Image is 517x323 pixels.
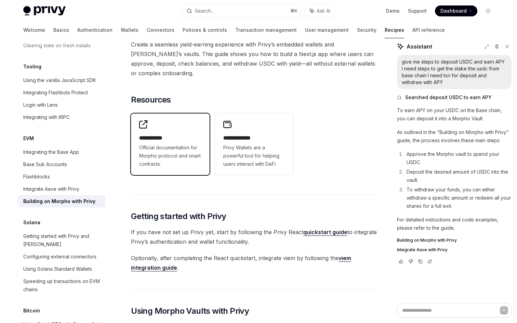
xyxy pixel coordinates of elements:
[440,8,467,14] span: Dashboard
[23,134,34,143] h5: EVM
[305,22,349,38] a: User management
[121,22,138,38] a: Wallets
[405,94,492,101] span: Searched deposit USDC to earn APY
[223,144,286,168] span: Privy Wallets are a powerful tool for helping users interact with DeFi.
[18,146,105,158] a: Integrating the Base App
[18,183,105,195] a: Integrate Aave with Privy
[412,22,445,38] a: API reference
[215,113,294,175] a: **** **** ***Privy Wallets are a powerful tool for helping users interact with DeFi.
[131,40,377,78] span: Create a seamless yield-earning experience with Privy’s embedded wallets and [PERSON_NAME]’s vaul...
[23,173,50,181] div: Flashblocks
[18,74,105,86] a: Using the vanilla JavaScript SDK
[405,186,512,210] li: To withdraw your funds, you can either withdraw a specific amount or redeem all your shares for a...
[23,197,95,205] div: Building on Morpho with Privy
[23,89,88,97] div: Integrating Flashbots Protect
[357,22,376,38] a: Security
[397,106,512,123] p: To earn APY on your USDC on the Base chain, you can deposit it into a Morpho Vault.
[402,58,507,86] div: give me steps to deposit USDC and earn APY I need steps to get the stake the usdc from base chain...
[23,76,96,84] div: Using the vanilla JavaScript SDK
[18,195,105,207] a: Building on Morpho with Privy
[235,22,297,38] a: Transaction management
[23,218,40,227] h5: Solana
[305,5,335,17] button: Ask AI
[131,227,377,246] span: If you have not set up Privy yet, start by following the Privy React to integrate Privy’s authent...
[23,253,96,261] div: Configuring external connectors
[18,158,105,171] a: Base Sub Accounts
[23,265,92,273] div: Using Solana Standard Wallets
[23,232,101,248] div: Getting started with Privy and [PERSON_NAME]
[397,94,512,101] button: Searched deposit USDC to earn APY
[23,160,67,169] div: Base Sub Accounts
[397,128,512,145] p: As outlined in the "Building on Morpho with Privy" guide, the process involves these main steps:
[23,22,45,38] a: Welcome
[23,277,101,294] div: Speeding up transactions on EVM chains
[18,171,105,183] a: Flashblocks
[23,148,79,156] div: Integrating the Base App
[18,251,105,263] a: Configuring external connectors
[18,99,105,111] a: Login with Lens
[183,22,227,38] a: Policies & controls
[397,238,457,243] span: Building on Morpho with Privy
[500,306,508,314] button: Send message
[131,306,249,317] span: Using Morpho Vaults with Privy
[397,247,448,253] span: Integrate Aave with Privy
[195,7,214,15] div: Search...
[18,263,105,275] a: Using Solana Standard Wallets
[397,216,512,232] p: For detailed instructions and code examples, please refer to the guide.
[303,229,347,236] a: quickstart guide
[18,111,105,123] a: Integrating with tRPC
[182,5,302,17] button: Search...⌘K
[23,6,66,16] img: light logo
[386,8,400,14] a: Demo
[147,22,174,38] a: Connectors
[139,144,201,168] span: Official documentation for Morpho protocol and smart contracts.
[18,230,105,251] a: Getting started with Privy and [PERSON_NAME]
[397,247,512,253] a: Integrate Aave with Privy
[77,22,112,38] a: Authentication
[483,5,494,16] button: Toggle dark mode
[290,8,297,14] span: ⌘ K
[23,63,41,71] h5: Tooling
[131,253,377,272] span: Optionally, after completing the React quickstart, integrate viem by following the .
[131,94,171,105] span: Resources
[131,211,226,222] span: Getting started with Privy
[385,22,404,38] a: Recipes
[397,238,512,243] a: Building on Morpho with Privy
[317,8,330,14] span: Ask AI
[18,275,105,296] a: Speeding up transactions on EVM chains
[405,168,512,184] li: Deposit the desired amount of USDC into the vault.
[18,86,105,99] a: Integrating Flashbots Protect
[435,5,477,16] a: Dashboard
[23,113,70,121] div: Integrating with tRPC
[405,150,512,166] li: Approve the Morpho vault to spend your USDC.
[23,185,79,193] div: Integrate Aave with Privy
[407,42,432,51] span: Assistant
[23,307,40,315] h5: Bitcoin
[131,113,210,175] a: **** **** *Official documentation for Morpho protocol and smart contracts.
[53,22,69,38] a: Basics
[23,101,58,109] div: Login with Lens
[408,8,427,14] a: Support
